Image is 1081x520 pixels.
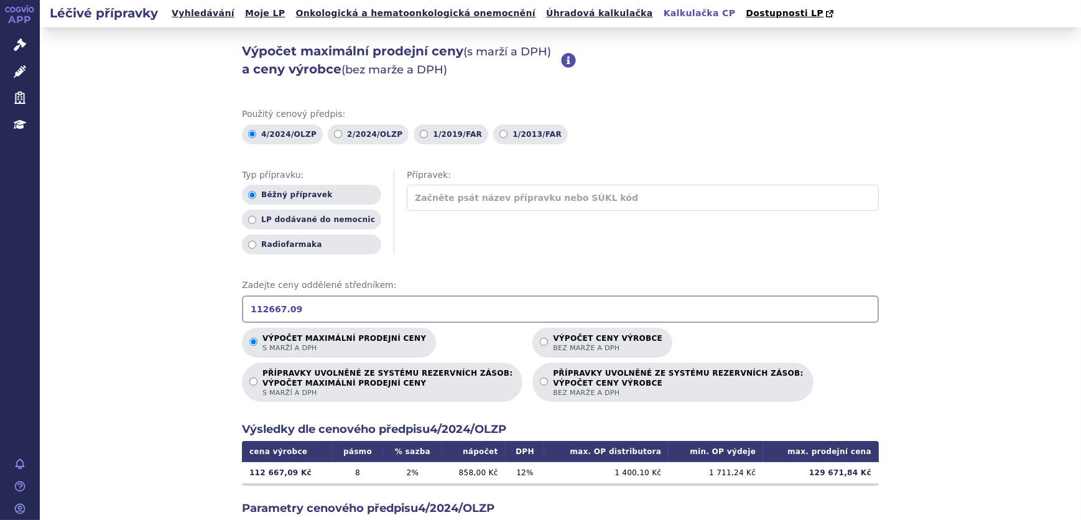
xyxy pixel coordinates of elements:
input: 1/2019/FAR [420,130,428,138]
span: (s marží a DPH) [463,45,551,58]
p: Výpočet ceny výrobce [553,334,662,353]
h2: Výsledky dle cenového předpisu 4/2024/OLZP [242,422,879,437]
a: Vyhledávání [168,5,238,22]
td: 2 % [383,462,442,483]
input: 2/2024/OLZP [334,130,342,138]
input: Výpočet ceny výrobcebez marže a DPH [540,338,548,346]
th: pásmo [332,441,383,462]
span: bez marže a DPH [553,388,803,397]
input: Zadejte ceny oddělené středníkem [242,295,879,323]
th: nápočet [442,441,506,462]
label: Radiofarmaka [242,234,381,254]
strong: VÝPOČET CENY VÝROBCE [553,378,803,388]
td: 8 [332,462,383,483]
p: PŘÍPRAVKY UVOLNĚNÉ ZE SYSTÉMU REZERVNÍCH ZÁSOB: [262,369,513,397]
input: PŘÍPRAVKY UVOLNĚNÉ ZE SYSTÉMU REZERVNÍCH ZÁSOB:VÝPOČET MAXIMÁLNÍ PRODEJNÍ CENYs marží a DPH [249,378,257,386]
input: Radiofarmaka [248,241,256,249]
th: DPH [506,441,545,462]
h2: Výpočet maximální prodejní ceny a ceny výrobce [242,42,561,78]
a: Kalkulačka CP [660,5,740,22]
td: 858,00 Kč [442,462,506,483]
span: Přípravek: [407,169,879,182]
input: Výpočet maximální prodejní cenys marží a DPH [249,338,257,346]
td: 129 671,84 Kč [763,462,879,483]
input: LP dodávané do nemocnic [248,216,256,224]
td: 1 400,10 Kč [544,462,669,483]
th: % sazba [383,441,442,462]
input: Začněte psát název přípravku nebo SÚKL kód [407,185,879,211]
span: Zadejte ceny oddělené středníkem: [242,279,879,292]
th: cena výrobce [242,441,332,462]
strong: VÝPOČET MAXIMÁLNÍ PRODEJNÍ CENY [262,378,513,388]
span: Použitý cenový předpis: [242,108,879,121]
label: 4/2024/OLZP [242,124,323,144]
label: LP dodávané do nemocnic [242,210,381,230]
h2: Parametry cenového předpisu 4/2024/OLZP [242,501,879,516]
span: (bez marže a DPH) [341,63,447,77]
input: 4/2024/OLZP [248,130,256,138]
td: 1 711,24 Kč [669,462,763,483]
label: Běžný přípravek [242,185,381,205]
span: Typ přípravku: [242,169,381,182]
h2: Léčivé přípravky [40,4,168,22]
a: Onkologická a hematoonkologická onemocnění [292,5,539,22]
span: bez marže a DPH [553,343,662,353]
input: PŘÍPRAVKY UVOLNĚNÉ ZE SYSTÉMU REZERVNÍCH ZÁSOB:VÝPOČET CENY VÝROBCEbez marže a DPH [540,378,548,386]
td: 112 667,09 Kč [242,462,332,483]
span: s marží a DPH [262,343,426,353]
a: Úhradová kalkulačka [542,5,657,22]
span: s marží a DPH [262,388,513,397]
a: Moje LP [241,5,289,22]
label: 1/2019/FAR [414,124,488,144]
label: 1/2013/FAR [493,124,568,144]
label: 2/2024/OLZP [328,124,409,144]
a: Dostupnosti LP [742,5,840,22]
p: PŘÍPRAVKY UVOLNĚNÉ ZE SYSTÉMU REZERVNÍCH ZÁSOB: [553,369,803,397]
p: Výpočet maximální prodejní ceny [262,334,426,353]
th: max. OP distributora [544,441,669,462]
th: min. OP výdeje [669,441,763,462]
span: Dostupnosti LP [746,8,824,18]
input: Běžný přípravek [248,191,256,199]
input: 1/2013/FAR [499,130,508,138]
td: 12 % [506,462,545,483]
th: max. prodejní cena [763,441,879,462]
